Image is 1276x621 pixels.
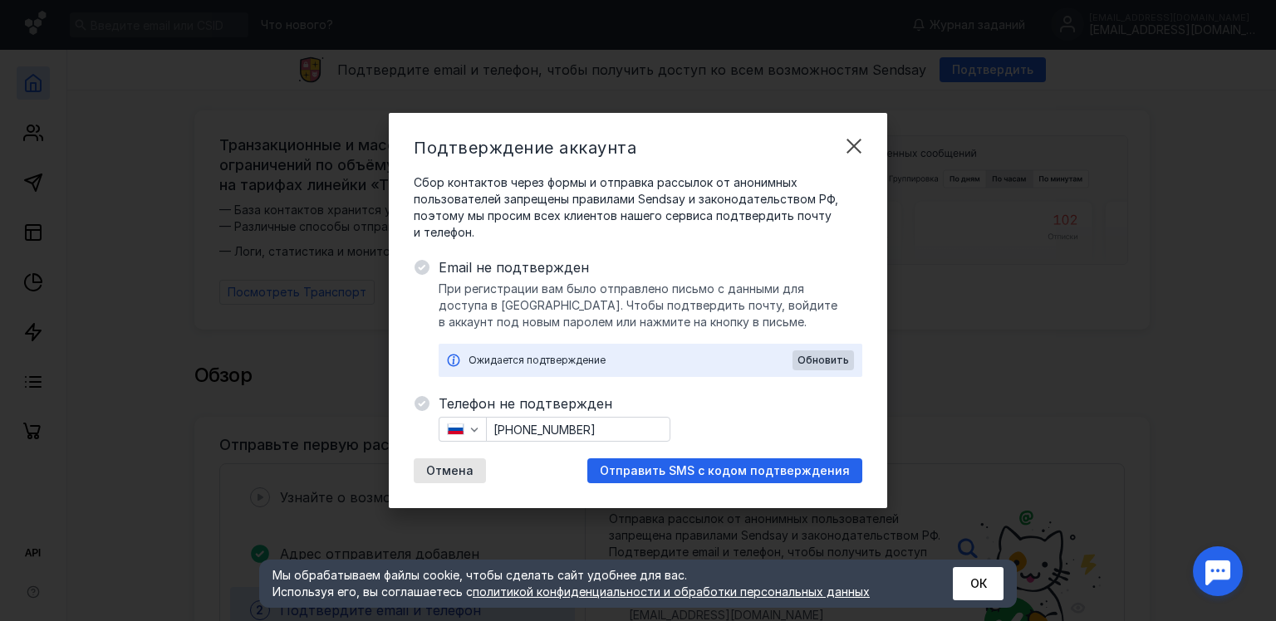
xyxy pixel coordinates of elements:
span: Email не подтвержден [439,257,862,277]
span: Обновить [797,355,849,366]
span: Подтверждение аккаунта [414,138,636,158]
span: Отмена [426,464,474,478]
span: Телефон не подтвержден [439,394,862,413]
span: При регистрации вам было отправлено письмо с данными для доступа в [GEOGRAPHIC_DATA]. Чтобы подтв... [439,281,862,330]
div: Мы обрабатываем файлы cookie, чтобы сделать сайт удобнее для вас. Используя его, вы соглашаетесь c [272,567,912,600]
button: ОК [953,567,1004,600]
span: Отправить SMS с кодом подтверждения [600,464,850,478]
button: Отправить SMS с кодом подтверждения [587,458,862,483]
button: Обновить [793,350,854,370]
a: политикой конфиденциальности и обработки персональных данных [473,584,870,599]
div: Ожидается подтверждение [469,352,793,369]
button: Отмена [414,458,486,483]
span: Сбор контактов через формы и отправка рассылок от анонимных пользователей запрещены правилами Sen... [414,174,862,241]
